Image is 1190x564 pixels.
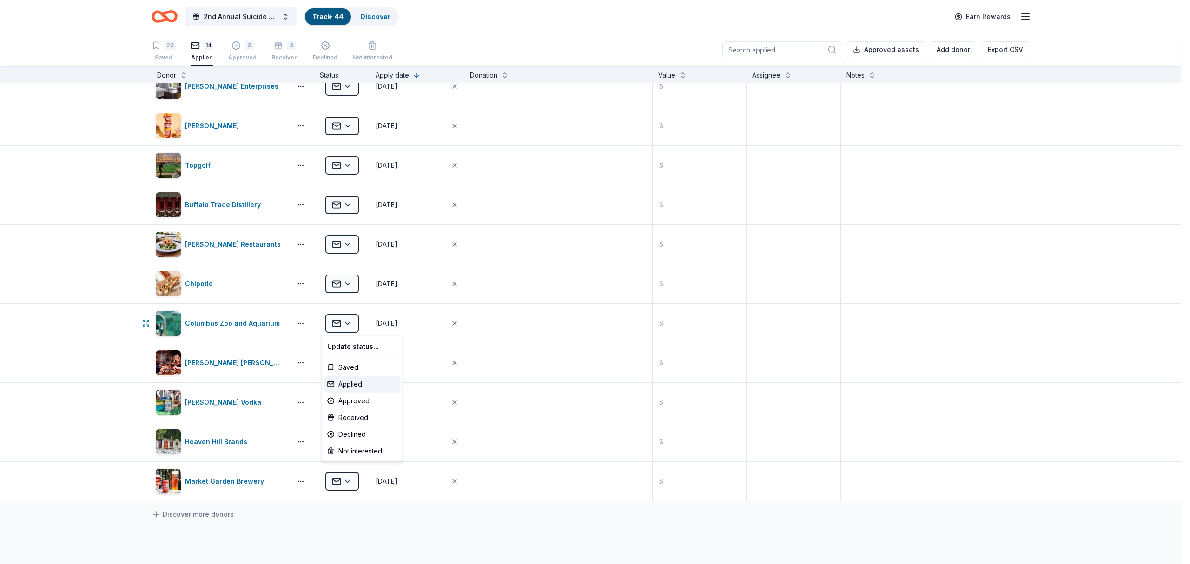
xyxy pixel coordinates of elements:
[324,376,401,393] div: Applied
[324,359,401,376] div: Saved
[324,426,401,443] div: Declined
[324,409,401,426] div: Received
[324,443,401,459] div: Not interested
[324,338,401,355] div: Update status...
[324,393,401,409] div: Approved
